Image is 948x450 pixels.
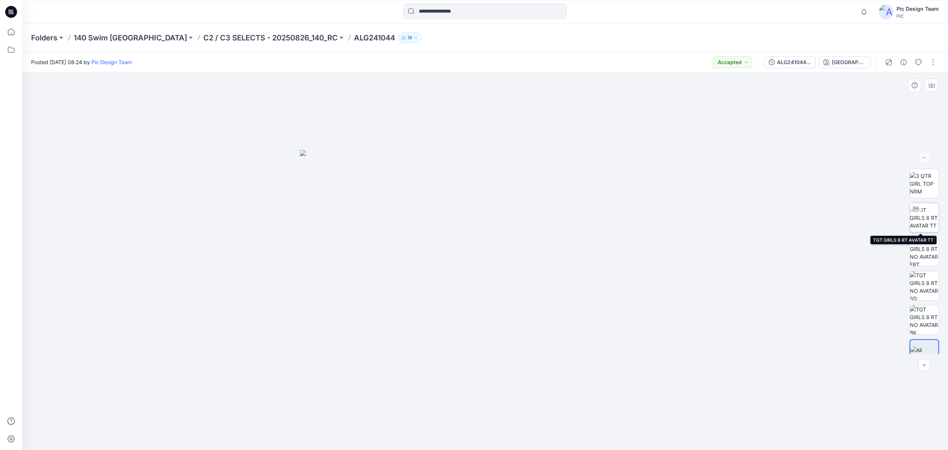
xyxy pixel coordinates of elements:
[897,13,939,19] div: PIC
[31,58,132,66] span: Posted [DATE] 08:24 by
[354,33,395,43] p: ALG241044
[897,4,939,13] div: Pic Design Team
[910,237,939,266] img: TGT GIRLS 8 RT NO AVATAR FRT
[910,206,939,229] img: TGT GIRLS 8 RT AVATAR TT
[31,33,57,43] a: Folders
[300,150,670,450] img: eyJhbGciOiJIUzI1NiIsImtpZCI6IjAiLCJzbHQiOiJzZXMiLCJ0eXAiOiJKV1QifQ.eyJkYXRhIjp7InR5cGUiOiJzdG9yYW...
[203,33,338,43] a: C2 / C3 SELECTS - 20250826_140_RC
[777,58,811,66] div: ALG241044_V2
[819,56,871,68] button: [GEOGRAPHIC_DATA]
[910,346,938,362] img: All colorways
[398,33,421,43] button: 19
[91,59,132,65] a: Pic Design Team
[74,33,187,43] a: 140 Swim [GEOGRAPHIC_DATA]
[764,56,816,68] button: ALG241044_V2
[910,172,939,195] img: 3 QTR GIRL TOP NRM
[910,305,939,334] img: TGT GIRLS 8 RT NO AVATAR BK
[407,34,412,42] p: 19
[832,58,866,66] div: [GEOGRAPHIC_DATA]
[879,4,894,19] img: avatar
[910,271,939,300] img: TGT GIRLS 8 RT NO AVATAR SD
[898,56,909,68] button: Details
